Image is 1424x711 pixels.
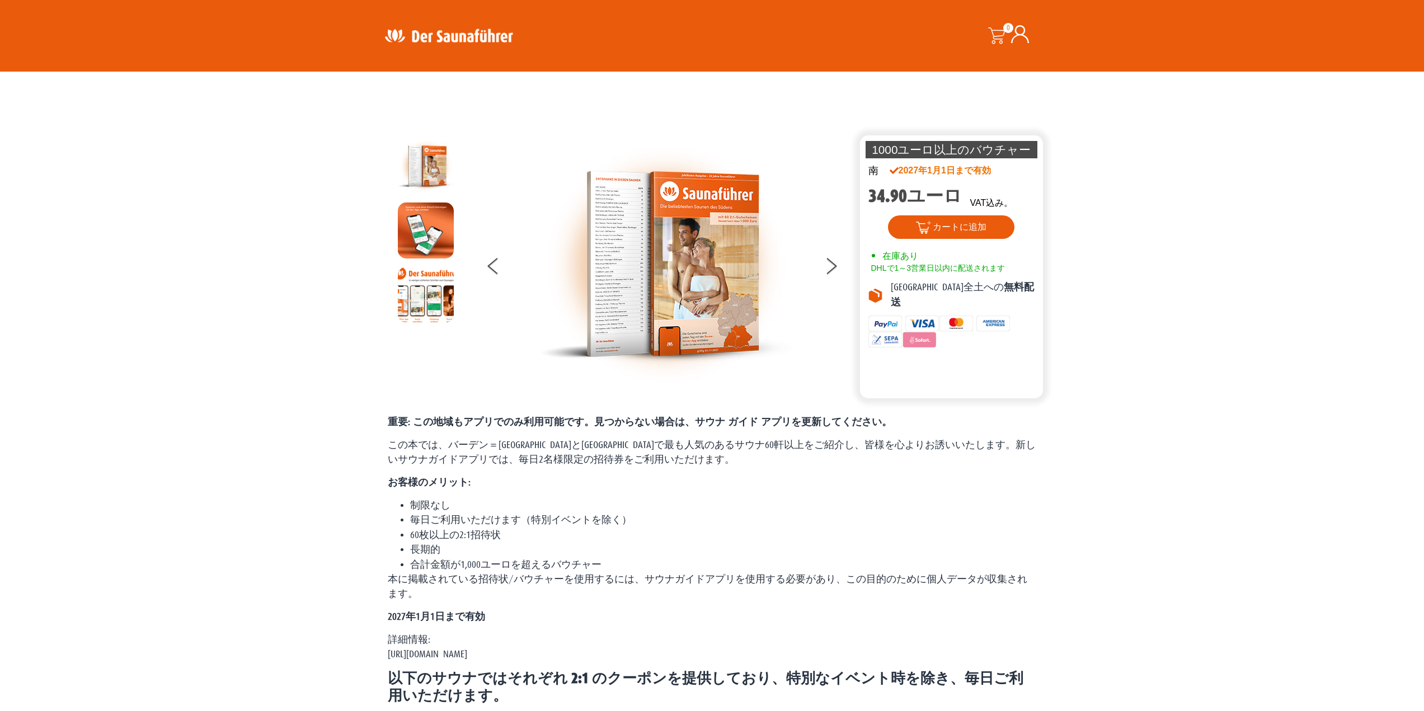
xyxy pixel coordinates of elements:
[970,198,1013,208] font: VAT込み。
[868,186,907,206] font: 34.90
[933,222,986,232] font: カートに追加
[907,186,962,206] font: ユーロ
[868,166,878,176] font: 南
[398,203,454,258] img: モックアップ-iPhone_地域別
[398,267,454,323] img: 説明書7tn
[388,574,1027,599] font: 本に掲載されている招待状/バウチャーを使用するには、サウナガイドアプリを使用する必要があり、この目的のために個人データが収集されます。
[388,649,467,660] font: [URL][DOMAIN_NAME]
[891,282,1034,307] font: 無料配送
[410,500,450,511] font: 制限なし
[882,251,918,261] font: 在庫あり
[540,138,792,390] img: サウナガイド2025南
[410,559,601,570] font: 合計金額が1,000ユーロを超えるバウチャー
[388,634,430,645] font: 詳細情報:
[410,530,501,540] font: 60枚以上の2:1招待状
[1007,24,1010,32] font: 0
[398,138,454,194] img: サウナガイド2025南
[388,477,471,488] font: お客様のメリット:
[888,215,1014,239] button: カートに追加
[388,670,1023,704] font: 以下のサウナではそれぞれ 2:1 のクーポンを提供しており、特別なイベント時を除き、毎日ご利用いただけます。
[388,417,892,427] font: 重要: この地域もアプリでのみ利用可能です。見つからない場合は、サウナ ガイド アプリを更新してください。
[410,544,440,555] font: 長期的
[899,166,991,175] font: 2027年1月1日まで有効
[891,282,1004,293] font: [GEOGRAPHIC_DATA]全土への
[388,440,1036,465] font: この本では、バーデン＝[GEOGRAPHIC_DATA]と[GEOGRAPHIC_DATA]で最も人気のあるサウナ60軒以上をご紹介し、皆様を心よりお誘いいたします。新しいサウナガイドアプリでは...
[871,263,1005,272] font: DHLで1～3営業日以内に配送されます
[872,143,1031,156] font: 1000ユーロ以上のバウチャー
[410,515,632,525] font: 毎日ご利用いただけます（特別イベントを除く）
[388,611,485,622] font: 2027年1月1日まで有効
